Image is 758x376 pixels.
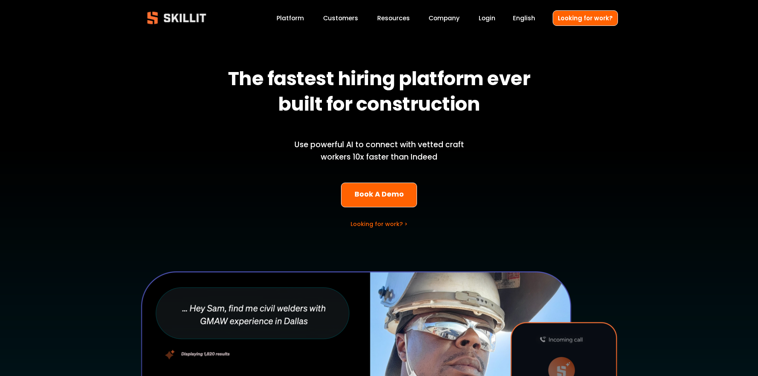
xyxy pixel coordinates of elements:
[277,13,304,23] a: Platform
[228,64,534,122] strong: The fastest hiring platform ever built for construction
[429,13,460,23] a: Company
[351,220,407,228] a: Looking for work? >
[323,13,358,23] a: Customers
[281,139,477,163] p: Use powerful AI to connect with vetted craft workers 10x faster than Indeed
[341,183,417,208] a: Book A Demo
[513,14,535,23] span: English
[513,13,535,23] div: language picker
[479,13,495,23] a: Login
[377,13,410,23] a: folder dropdown
[377,14,410,23] span: Resources
[140,6,213,30] img: Skillit
[553,10,618,26] a: Looking for work?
